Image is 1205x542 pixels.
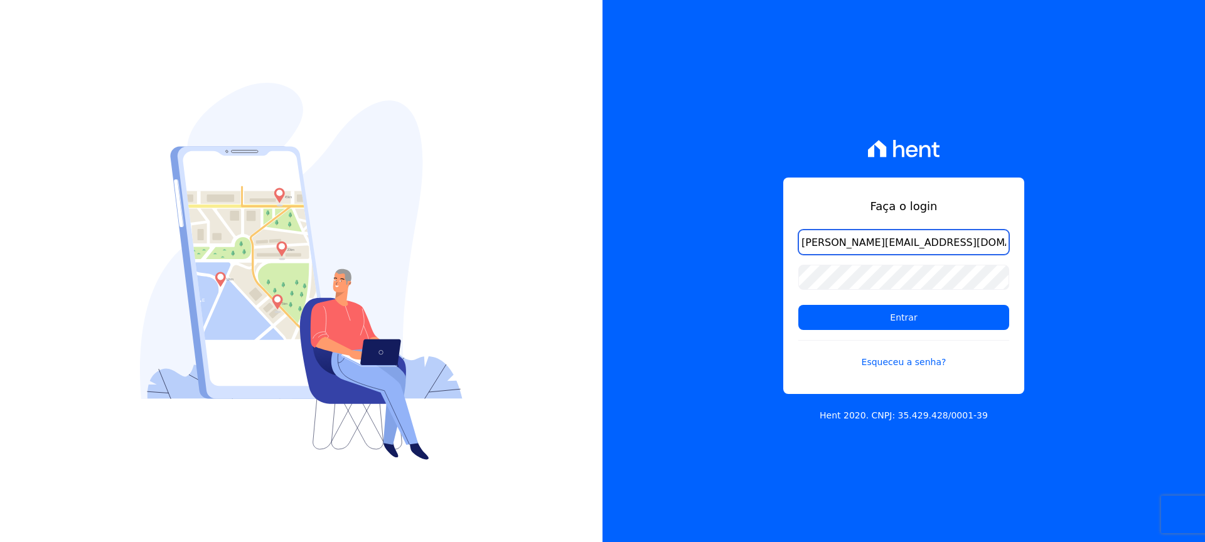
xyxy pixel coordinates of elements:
h1: Faça o login [798,198,1009,215]
img: Login [140,83,463,460]
input: Entrar [798,305,1009,330]
a: Esqueceu a senha? [798,340,1009,369]
p: Hent 2020. CNPJ: 35.429.428/0001-39 [820,409,988,422]
input: Email [798,230,1009,255]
